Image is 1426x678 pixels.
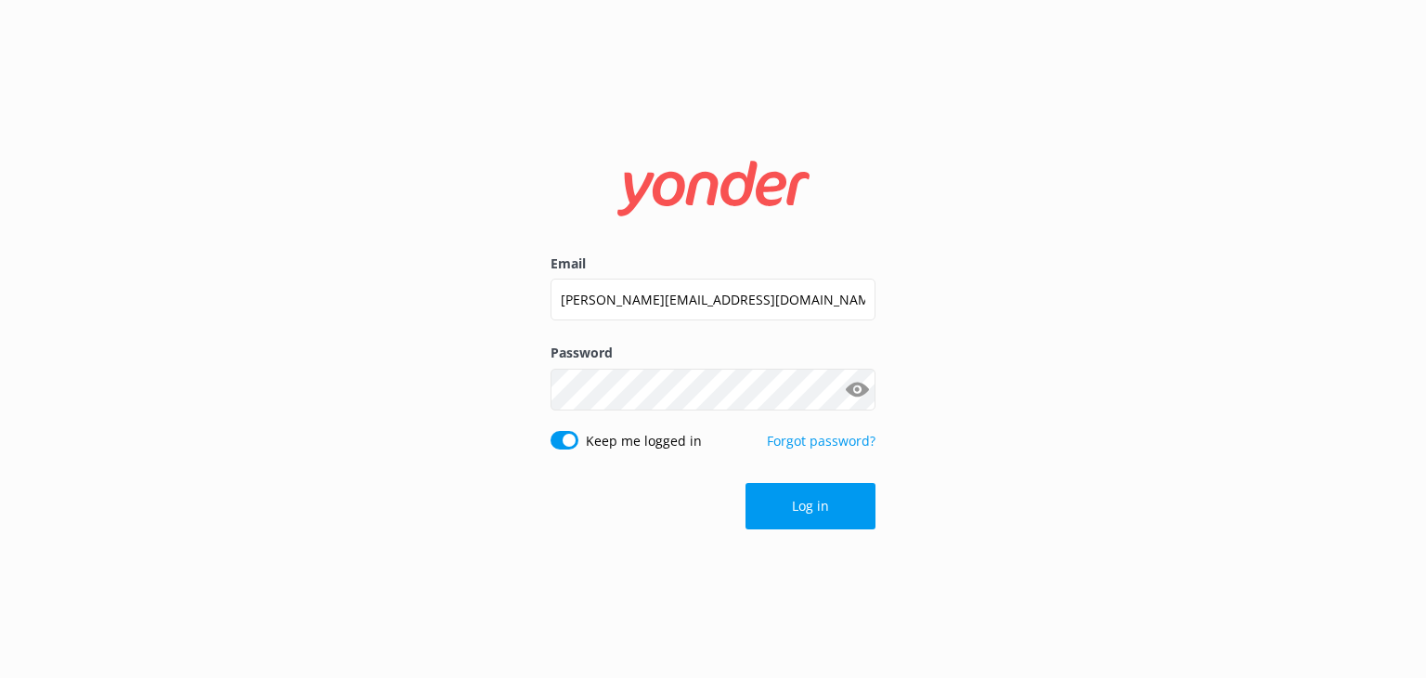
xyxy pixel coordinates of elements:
label: Email [551,254,875,274]
input: user@emailaddress.com [551,279,875,320]
button: Show password [838,371,875,408]
label: Keep me logged in [586,431,702,451]
label: Password [551,343,875,363]
button: Log in [745,483,875,529]
a: Forgot password? [767,432,875,450]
